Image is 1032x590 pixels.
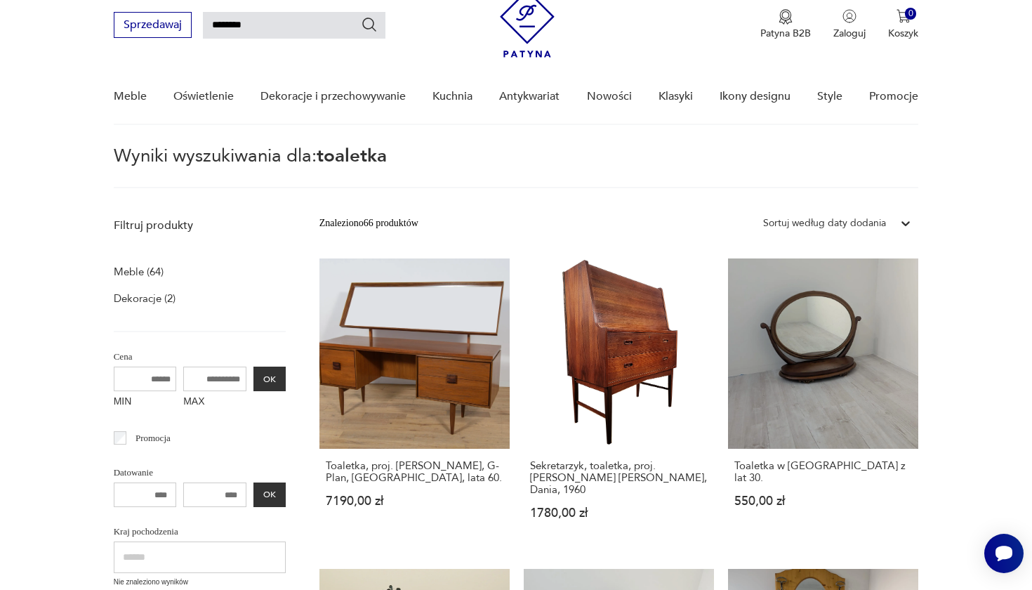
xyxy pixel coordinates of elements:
a: Sekretarzyk, toaletka, proj. Arne Wahl Iversen, Dania, 1960Sekretarzyk, toaletka, proj. [PERSON_N... [524,258,714,546]
p: Filtruj produkty [114,218,286,233]
a: Style [817,70,842,124]
a: Toaletka w mahoniu z lat 30.Toaletka w [GEOGRAPHIC_DATA] z lat 30.550,00 zł [728,258,918,546]
p: Nie znaleziono wyników [114,577,286,588]
img: Ikonka użytkownika [842,9,856,23]
h3: Toaletka w [GEOGRAPHIC_DATA] z lat 30. [734,460,912,484]
p: Zaloguj [833,27,866,40]
a: Ikona medaluPatyna B2B [760,9,811,40]
h3: Toaletka, proj. [PERSON_NAME], G-Plan, [GEOGRAPHIC_DATA], lata 60. [326,460,503,484]
p: Koszyk [888,27,918,40]
button: Sprzedawaj [114,12,192,38]
button: Patyna B2B [760,9,811,40]
iframe: Smartsupp widget button [984,534,1024,573]
a: Dekoracje (2) [114,289,176,308]
p: Cena [114,349,286,365]
img: Ikona koszyka [897,9,911,23]
p: Datowanie [114,465,286,480]
p: Patyna B2B [760,27,811,40]
button: OK [253,367,286,391]
h3: Sekretarzyk, toaletka, proj. [PERSON_NAME] [PERSON_NAME], Dania, 1960 [530,460,708,496]
a: Sprzedawaj [114,21,192,31]
label: MIN [114,391,177,414]
img: Ikona medalu [779,9,793,25]
div: 0 [905,8,917,20]
a: Meble (64) [114,262,164,282]
div: Sortuj według daty dodania [763,216,886,231]
p: 7190,00 zł [326,495,503,507]
span: toaletka [317,143,387,169]
a: Ikony designu [720,70,790,124]
a: Kuchnia [432,70,472,124]
a: Toaletka, proj. I. Kofod-Larsen, G-Plan, Wielka Brytania, lata 60.Toaletka, proj. [PERSON_NAME], ... [319,258,510,546]
div: Znaleziono 66 produktów [319,216,418,231]
a: Nowości [587,70,632,124]
a: Antykwariat [499,70,560,124]
p: 550,00 zł [734,495,912,507]
p: Kraj pochodzenia [114,524,286,539]
a: Promocje [869,70,918,124]
p: 1780,00 zł [530,507,708,519]
button: Szukaj [361,16,378,33]
a: Oświetlenie [173,70,234,124]
a: Klasyki [659,70,693,124]
button: 0Koszyk [888,9,918,40]
button: OK [253,483,286,507]
button: Zaloguj [833,9,866,40]
p: Wyniki wyszukiwania dla: [114,147,919,188]
p: Promocja [135,431,171,446]
a: Dekoracje i przechowywanie [260,70,406,124]
a: Meble [114,70,147,124]
label: MAX [183,391,246,414]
